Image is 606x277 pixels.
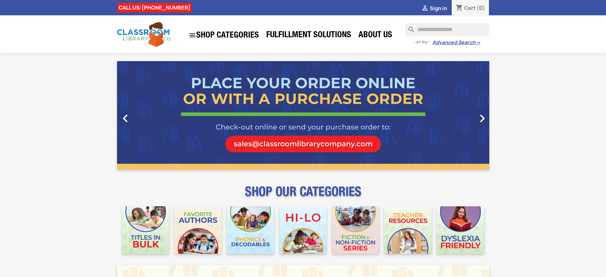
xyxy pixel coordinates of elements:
img: CLC_Dyslexia_Mobile.jpg [437,206,484,254]
i:  [421,5,429,12]
img: CLC_Fiction_Nonfiction_Mobile.jpg [332,206,379,254]
span: (0) [477,4,485,11]
img: CLC_HiLo_Mobile.jpg [279,206,327,254]
a: [PHONE_NUMBER] [142,4,190,11]
img: Classroom Library Company [117,22,171,47]
p: SHOP OUR CATEGORIES [117,190,489,201]
a: About Us [355,29,395,42]
i:  [474,110,490,126]
img: CLC_Phonics_And_Decodables_Mobile.jpg [227,206,274,254]
i: search [405,23,413,31]
a: Fulfillment Solutions [263,29,354,42]
a: Previous [117,61,173,169]
span: - or try - [414,39,432,45]
span: Sign in [430,5,447,12]
i:  [117,110,133,126]
img: CLC_Teacher_Resources_Mobile.jpg [384,206,432,254]
i: shopping_cart [456,4,463,12]
span: → [476,39,480,46]
img: CLC_Favorite_Authors_Mobile.jpg [174,206,222,254]
div: CALL US: [117,3,192,12]
img: CLC_Bulk_Mobile.jpg [122,206,170,254]
ul: Carousel container [117,61,489,169]
a: Next [433,61,489,169]
input: Search [405,23,489,36]
a:  Sign in [421,5,447,12]
a: Advanced Search→ [432,39,480,46]
a: SHOP CATEGORIES [185,28,262,42]
span: Cart [464,4,476,11]
i:  [189,32,196,39]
